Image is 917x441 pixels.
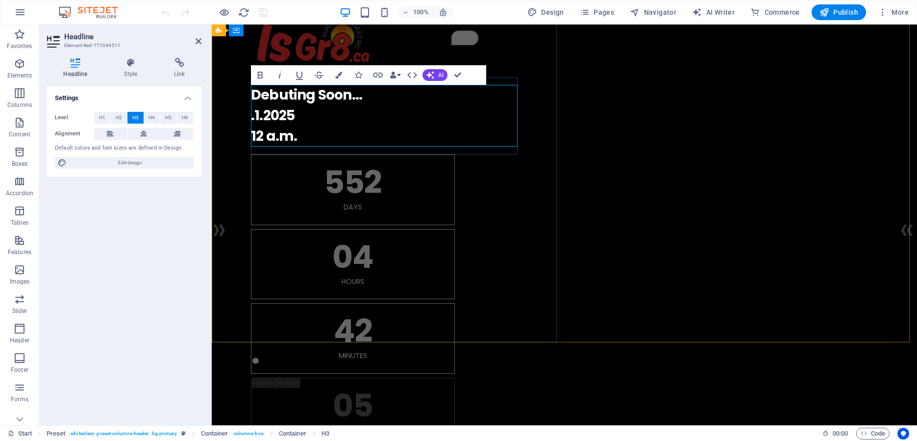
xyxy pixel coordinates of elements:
span: H4 [149,112,155,124]
button: 100% [398,6,433,18]
h2: Headline [64,32,201,41]
button: Design [523,4,568,20]
h4: Style [108,58,158,78]
button: Pages [576,4,618,20]
h6: Session time [822,428,848,440]
label: Level [55,112,94,124]
button: Click here to leave preview mode and continue editing [218,6,230,18]
span: H6 [182,112,188,124]
i: This element is a customizable preset [181,431,186,436]
span: H1 [99,112,105,124]
p: Images [10,278,30,285]
button: Colors [329,65,348,85]
button: Confirm (Ctrl+⏎) [448,65,467,85]
span: . columns-box [232,428,264,440]
span: Edit design [70,157,191,169]
button: More [874,4,913,20]
div: Design (Ctrl+Alt+Y) [523,4,568,20]
button: Link [369,65,387,85]
p: Boxes [12,160,28,168]
span: Click to select. Double-click to edit [322,428,329,440]
h4: Link [158,58,201,78]
iframe: To enrich screen reader interactions, please activate Accessibility in Grammarly extension settings [212,25,917,425]
h6: 100% [413,6,429,18]
p: Forms [11,395,28,403]
span: Design [527,7,564,17]
button: H6 [177,112,193,124]
button: AI [422,69,447,81]
h4: Settings [47,86,201,104]
button: Strikethrough [310,65,328,85]
h4: Headline [47,58,108,78]
span: AI [438,72,444,78]
button: Underline (Ctrl+U) [290,65,309,85]
span: : [840,430,841,437]
span: 00 00 [833,428,848,440]
button: H2 [111,112,127,124]
span: H3 [132,112,139,124]
span: Publish [819,7,858,17]
img: Editor Logo [56,6,130,18]
span: Click to select. Double-click to edit [47,428,66,440]
span: Commerce [750,7,800,17]
a: Click to cancel selection. Double-click to open Pages [8,428,32,440]
button: H5 [160,112,176,124]
button: Commerce [746,4,804,20]
button: Data Bindings [388,65,402,85]
button: Publish [812,4,866,20]
button: reload [238,6,249,18]
button: Italic (Ctrl+I) [271,65,289,85]
button: Bold (Ctrl+B) [251,65,270,85]
p: Columns [7,101,32,109]
button: H3 [127,112,144,124]
i: Reload page [238,7,249,18]
p: Features [8,248,31,256]
p: Slider [12,307,27,315]
span: AI Writer [692,7,735,17]
span: H5 [165,112,172,124]
h3: Element #ed-777044511 [64,41,182,50]
i: On resize automatically adjust zoom level to fit chosen device. [439,8,447,17]
button: AI Writer [688,4,739,20]
span: Navigator [630,7,676,17]
span: . whiteclass .preset-columns-header .bg-primary [69,428,177,440]
span: More [878,7,909,17]
p: Header [10,337,29,344]
button: Usercentrics [897,428,909,440]
button: HTML [403,65,421,85]
p: Tables [11,219,28,227]
button: H4 [144,112,160,124]
span: Click to select. Double-click to edit [279,428,306,440]
button: Edit design [55,157,194,169]
button: Code [856,428,890,440]
p: Accordion [6,189,33,197]
p: Content [9,130,30,138]
button: H1 [94,112,110,124]
span: H2 [116,112,122,124]
span: Pages [580,7,614,17]
button: Icons [349,65,368,85]
p: Footer [11,366,28,374]
button: Navigator [626,4,680,20]
div: Default colors and font sizes are defined in Design. [55,144,194,153]
span: Code [861,428,885,440]
label: Alignment [55,128,94,140]
nav: breadcrumb [47,428,329,440]
p: Elements [7,72,32,79]
p: Favorites [7,42,32,50]
span: Click to select. Double-click to edit [201,428,228,440]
